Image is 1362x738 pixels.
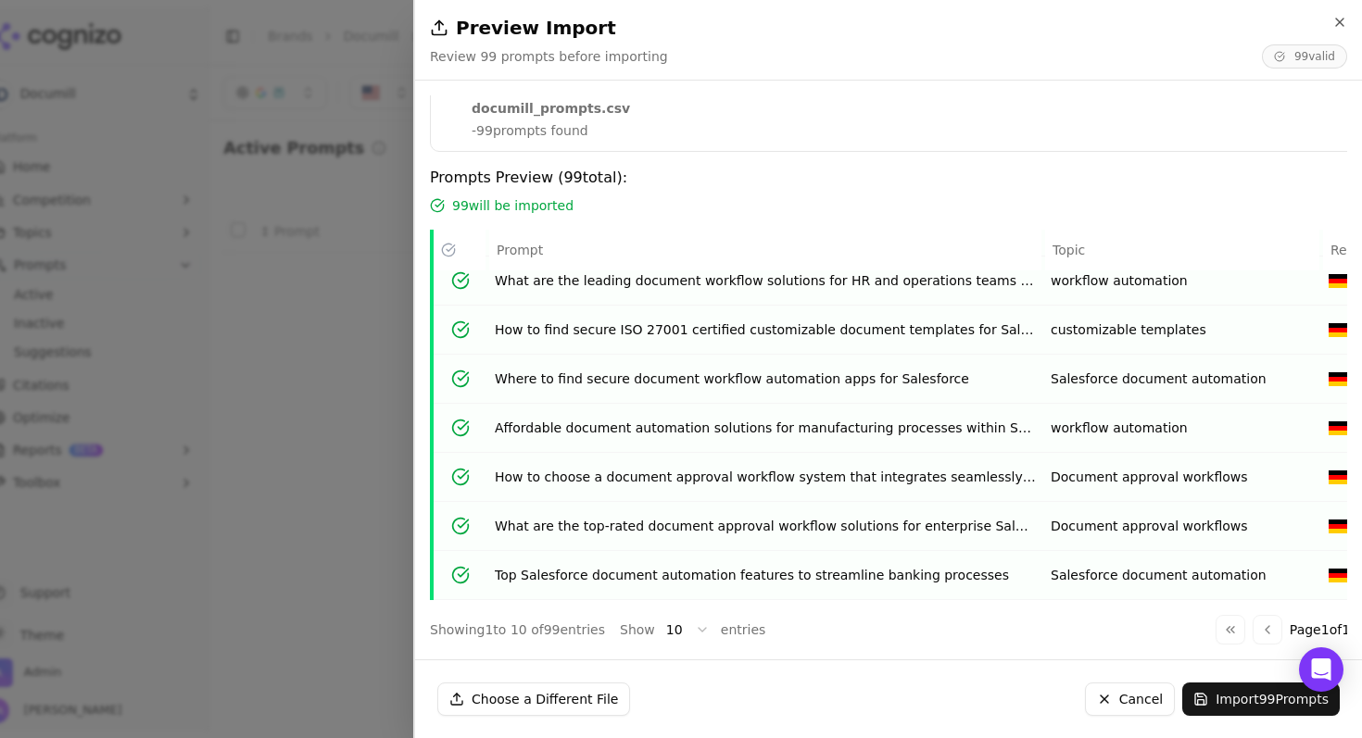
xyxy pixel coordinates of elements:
[1051,369,1314,388] div: Salesforce document automation
[1329,274,1347,288] img: DE flag
[1329,470,1347,484] img: DE flag
[430,47,668,66] p: Review 99 prompts before importing
[430,15,1347,41] h2: Preview Import
[1182,682,1340,716] button: Import99Prompts
[1329,372,1347,386] img: DE flag
[1329,323,1347,337] img: DE flag
[1085,682,1175,716] button: Cancel
[452,196,574,215] span: 99 will be imported
[495,369,1036,388] div: Where to find secure document workflow automation apps for Salesforce
[1051,517,1314,535] div: Document approval workflows
[1051,271,1314,290] div: workflow automation
[620,620,655,639] span: Show
[497,241,543,259] span: Prompt
[1051,419,1314,437] div: workflow automation
[1329,569,1347,582] img: DE flag
[1043,230,1321,271] th: Topic
[495,271,1036,290] div: What are the leading document workflow solutions for HR and operations teams using Salesforce?
[495,320,1036,339] div: How to find secure ISO 27001 certified customizable document templates for Salesforce workflows?
[1262,44,1347,69] span: 99 valid
[437,682,630,716] button: Choose a Different File
[1053,241,1085,259] span: Topic
[1051,320,1314,339] div: customizable templates
[432,230,487,271] th: status
[430,620,605,639] div: Showing 1 to 10 of 99 entries
[472,99,630,118] strong: documill_prompts.csv
[1329,519,1347,533] img: DE flag
[721,620,766,639] span: entries
[1051,566,1314,584] div: Salesforce document automation
[1290,620,1358,639] span: Page 1 of 10
[495,419,1036,437] div: Affordable document automation solutions for manufacturing processes within Salesforce
[1051,468,1314,486] div: Document approval workflows
[495,468,1036,486] div: How to choose a document approval workflow system that integrates seamlessly with Salesforce?
[487,230,1043,271] th: Prompt
[495,566,1036,584] div: Top Salesforce document automation features to streamline banking processes
[495,517,1036,535] div: What are the top-rated document approval workflow solutions for enterprise Salesforce environments?
[1329,421,1347,435] img: DE flag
